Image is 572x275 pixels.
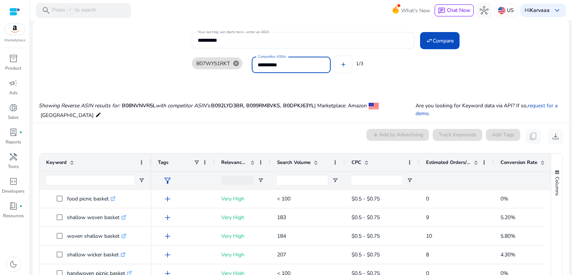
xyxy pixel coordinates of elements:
span: , [243,102,246,109]
span: inventory_2 [9,54,18,63]
span: / [67,6,73,15]
img: us.svg [498,7,505,14]
span: lab_profile [9,128,18,137]
span: Chat Now [447,7,470,14]
span: 0% [500,195,508,202]
span: campaign [9,79,18,88]
span: fiber_manual_record [19,131,22,134]
p: Sales [8,114,19,121]
span: search [42,6,51,15]
p: US [507,4,514,17]
mat-icon: add [340,61,347,68]
p: woven shallow basket [67,228,126,244]
button: Open Filter Menu [139,177,144,183]
span: 207 [277,251,286,258]
span: < 100 [277,195,290,202]
span: code_blocks [9,177,18,186]
span: B0DPKJ63YL [283,102,314,109]
span: add [163,232,172,241]
input: Search Volume Filter Input [277,176,328,185]
span: add [163,213,172,222]
span: add [163,250,172,259]
span: B099RM8VKS [246,102,283,109]
mat-label: Your next big win starts here—enter an ASIN [198,29,269,35]
span: donut_small [9,103,18,112]
span: fiber_manual_record [19,205,22,208]
span: Relevance Score [221,159,247,166]
span: 8 [426,251,429,258]
span: hub [480,6,489,15]
span: Compare [433,37,454,45]
p: Tools [8,163,19,170]
p: Very High [221,191,264,206]
span: Keyword [46,159,67,166]
span: 0 [426,195,429,202]
i: with competitor ASIN's: [156,102,211,109]
span: 184 [277,233,286,240]
p: Are you looking for Keyword data via API? If so, . [416,102,563,117]
button: Open Filter Menu [258,177,264,183]
span: dark_mode [9,260,18,269]
span: 183 [277,214,286,221]
span: download [551,132,560,141]
mat-hint: 1/3 [356,59,363,67]
span: book_4 [9,202,18,211]
p: shallow woven basket [67,210,126,225]
span: add [163,195,172,203]
span: 4.30% [500,251,515,258]
span: [GEOGRAPHIC_DATA] [41,112,93,119]
p: Press to search [52,6,96,15]
p: Marketplace [4,38,25,43]
button: Open Filter Menu [407,177,413,183]
span: 9 [426,214,429,221]
input: Keyword Filter Input [46,176,134,185]
span: 5.20% [500,214,515,221]
span: filter_alt [163,176,172,185]
mat-icon: cancel [230,60,242,67]
span: B092LYD3BR [211,102,246,109]
span: , [280,102,283,109]
p: Hi [525,8,550,13]
i: Showing Reverse ASIN results for: [39,102,120,109]
button: Open Filter Menu [332,177,338,183]
span: B07WY51RKT [196,60,230,67]
span: CPC [352,159,361,166]
span: $0.5 - $0.75 [352,214,380,221]
span: Search Volume [277,159,311,166]
span: Conversion Rate [500,159,537,166]
span: Columns [554,177,560,196]
img: amazon.svg [5,23,25,35]
span: $0.5 - $0.75 [352,233,380,240]
mat-icon: edit [95,110,101,119]
p: Very High [221,228,264,244]
b: Karvaaa [530,7,550,14]
p: Ads [9,89,18,96]
button: download [548,129,563,144]
button: Compare [420,32,460,49]
span: Estimated Orders/Month [426,159,471,166]
p: Reports [6,139,21,145]
span: handyman [9,152,18,161]
span: 5.80% [500,233,515,240]
span: B08NVNVR5L [122,102,156,109]
mat-label: Competitor ASINs [258,54,286,59]
p: food picnic basket [67,191,115,206]
span: chat [438,7,445,15]
p: Resources [3,212,24,219]
button: hub [477,3,492,18]
button: chatChat Now [435,4,474,16]
p: Developers [2,188,25,195]
span: Tags [158,159,168,166]
p: Product [5,65,21,72]
p: shallow wicker basket [67,247,125,262]
p: Very High [221,247,264,262]
span: What's New [401,4,430,17]
span: $0.5 - $0.75 [352,251,380,258]
span: keyboard_arrow_down [553,6,562,15]
span: $0.5 - $0.75 [352,195,380,202]
span: | Marketplace: Amazon [314,102,367,109]
p: Very High [221,210,264,225]
span: 10 [426,233,432,240]
input: CPC Filter Input [352,176,402,185]
mat-icon: swap_horiz [426,37,433,44]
